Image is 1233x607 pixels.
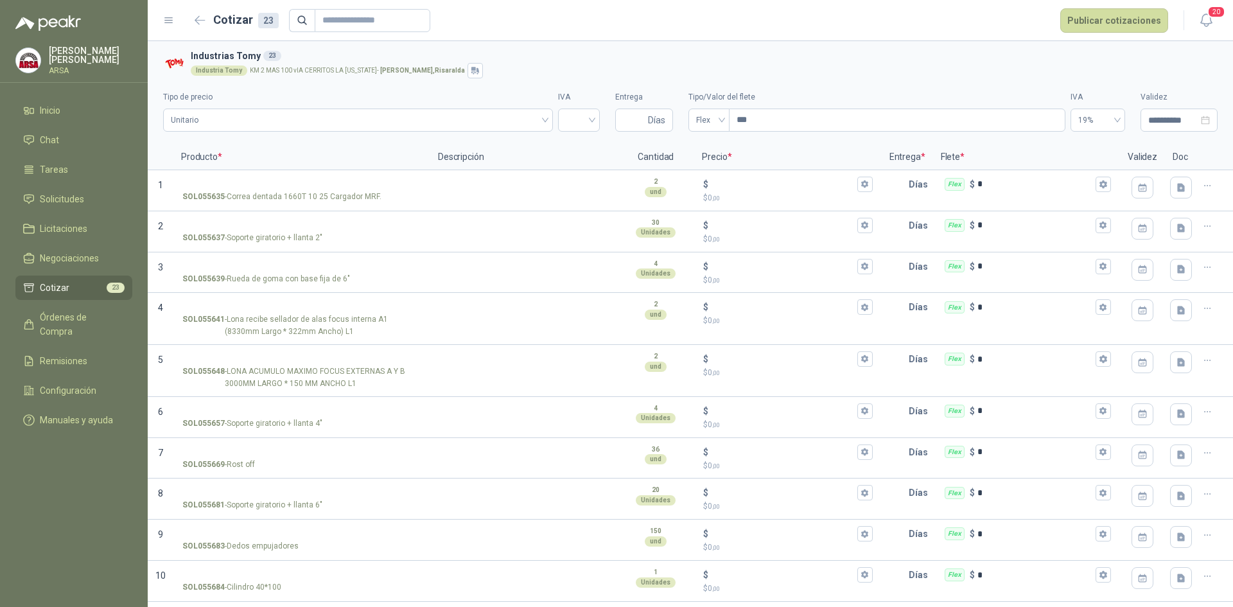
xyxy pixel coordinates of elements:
div: Flex [945,301,965,314]
span: ,00 [712,317,720,324]
button: Flex $ [1096,403,1111,419]
button: Flex $ [1096,526,1111,541]
input: $$0,00 [711,447,854,457]
p: $ [970,404,975,418]
p: - Correa dentada 1660T 10 25 Cargador MRF. [182,191,381,203]
span: ,00 [712,544,720,551]
strong: SOL055684 [182,581,225,594]
p: KM 2 MAS 100 vIA CERRITOS LA [US_STATE] - [250,67,465,74]
p: 30 [652,218,660,228]
p: Días [909,172,933,197]
input: Flex $ [977,488,1093,498]
p: Días [909,294,933,320]
div: Flex [945,487,965,500]
input: Flex $ [977,261,1093,271]
button: $$0,00 [857,177,873,192]
span: 3 [158,262,163,272]
p: $ [970,486,975,500]
div: Unidades [636,413,676,423]
input: $$0,00 [711,303,854,312]
p: $ [703,367,872,379]
p: $ [970,218,975,233]
input: SOL055641-Lona recibe sellador de alas focus interna A1 (8330mm Largo * 322mm Ancho) L1 [182,303,421,312]
p: Días [909,439,933,465]
span: 0 [708,461,720,470]
p: 2 [654,299,658,310]
span: 5 [158,355,163,365]
label: Validez [1141,91,1218,103]
div: Flex [945,353,965,365]
label: Tipo de precio [163,91,553,103]
span: 8 [158,488,163,498]
div: Unidades [636,577,676,588]
span: Órdenes de Compra [40,310,120,339]
span: Inicio [40,103,60,118]
button: Flex $ [1096,351,1111,367]
span: 0 [708,420,720,429]
p: 150 [650,526,661,536]
span: Días [648,109,665,131]
input: Flex $ [977,303,1093,312]
p: 20 [652,485,660,495]
strong: SOL055683 [182,540,225,552]
p: Validez [1120,145,1165,170]
span: 7 [158,448,163,458]
div: Industria Tomy [191,66,247,76]
p: $ [703,177,708,191]
p: $ [703,419,872,431]
input: SOL055635-Correa dentada 1660T 10 25 Cargador MRF. [182,180,421,189]
button: Flex $ [1096,485,1111,500]
span: Manuales y ayuda [40,413,113,427]
img: Logo peakr [15,15,81,31]
p: $ [703,404,708,418]
span: 9 [158,529,163,540]
p: - LONA ACUMULO MAXIMO FOCUS EXTERNAS A Y B 3000MM LARGO * 150 MM ANCHO L1 [182,365,421,390]
span: Tareas [40,163,68,177]
strong: SOL055669 [182,459,225,471]
p: - Soporte giratorio + llanta 4" [182,418,322,430]
a: Solicitudes [15,187,132,211]
span: ,00 [712,277,720,284]
p: $ [970,445,975,459]
div: Unidades [636,495,676,506]
input: $$0,00 [711,220,854,230]
p: $ [703,500,872,513]
input: SOL055657-Soporte giratorio + llanta 4" [182,407,421,416]
a: Remisiones [15,349,132,373]
strong: SOL055639 [182,273,225,285]
input: $$0,00 [711,261,854,271]
button: Flex $ [1096,444,1111,460]
p: Precio [694,145,881,170]
a: Tareas [15,157,132,182]
p: 1 [654,567,658,577]
span: 1 [158,180,163,190]
div: 23 [258,13,279,28]
button: $$0,00 [857,403,873,419]
span: ,00 [712,585,720,592]
p: $ [970,352,975,366]
input: Flex $ [977,447,1093,457]
span: ,00 [712,421,720,428]
p: - Soporte giratorio + llanta 6" [182,499,322,511]
input: $$0,00 [711,570,854,580]
p: $ [703,486,708,500]
input: $$0,00 [711,529,854,539]
button: $$0,00 [857,218,873,233]
div: und [645,362,667,372]
input: Flex $ [977,570,1093,580]
div: und [645,536,667,547]
p: $ [703,527,708,541]
p: 4 [654,403,658,414]
p: 2 [654,177,658,187]
button: $$0,00 [857,259,873,274]
div: Flex [945,446,965,459]
p: $ [703,315,872,327]
span: 0 [708,193,720,202]
p: $ [703,541,872,554]
p: Días [909,254,933,279]
span: 4 [158,303,163,313]
p: $ [703,583,872,595]
p: Producto [173,145,430,170]
p: ARSA [49,67,132,75]
p: $ [703,233,872,245]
